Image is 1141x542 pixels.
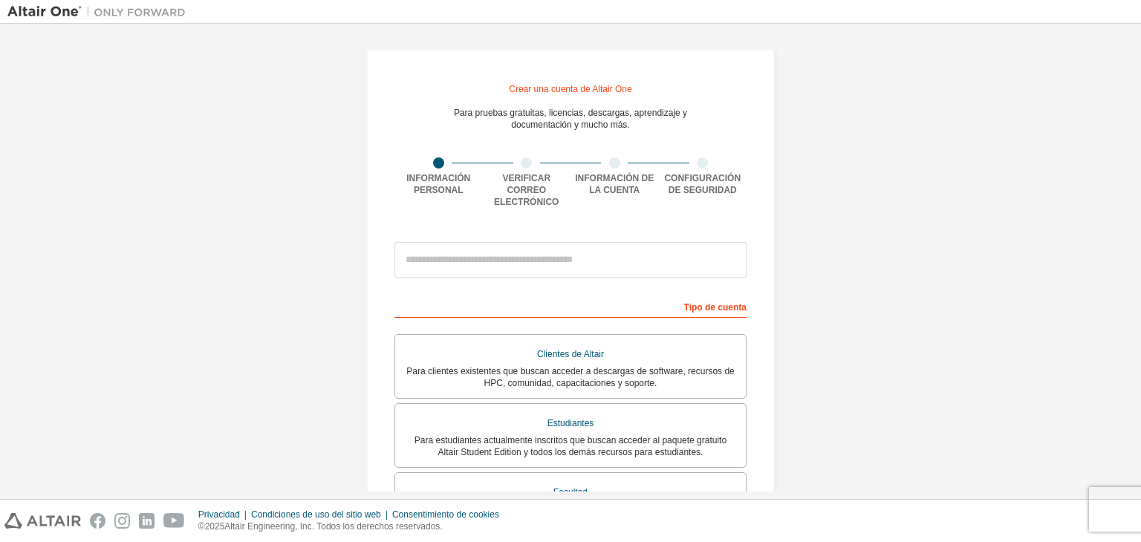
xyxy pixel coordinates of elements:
font: Condiciones de uso del sitio web [251,509,381,520]
font: © [198,521,205,532]
font: Altair Engineering, Inc. Todos los derechos reservados. [224,521,442,532]
font: Para pruebas gratuitas, licencias, descargas, aprendizaje y [454,108,687,118]
img: youtube.svg [163,513,185,529]
font: 2025 [205,521,225,532]
img: linkedin.svg [139,513,155,529]
font: Estudiantes [547,418,594,428]
img: Altair Uno [7,4,193,19]
font: Para estudiantes actualmente inscritos que buscan acceder al paquete gratuito Altair Student Edit... [415,435,726,457]
font: Tipo de cuenta [684,302,747,313]
font: Privacidad [198,509,240,520]
font: documentación y mucho más. [511,120,629,130]
img: facebook.svg [90,513,105,529]
font: Configuración de seguridad [664,173,741,195]
font: Facultad [553,487,588,497]
font: Crear una cuenta de Altair One [509,84,631,94]
font: Verificar correo electrónico [494,173,559,207]
img: altair_logo.svg [4,513,81,529]
font: Para clientes existentes que buscan acceder a descargas de software, recursos de HPC, comunidad, ... [406,366,735,388]
font: Consentimiento de cookies [392,509,499,520]
font: Información de la cuenta [575,173,654,195]
img: instagram.svg [114,513,130,529]
font: Clientes de Altair [537,349,604,359]
font: Información personal [406,173,470,195]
